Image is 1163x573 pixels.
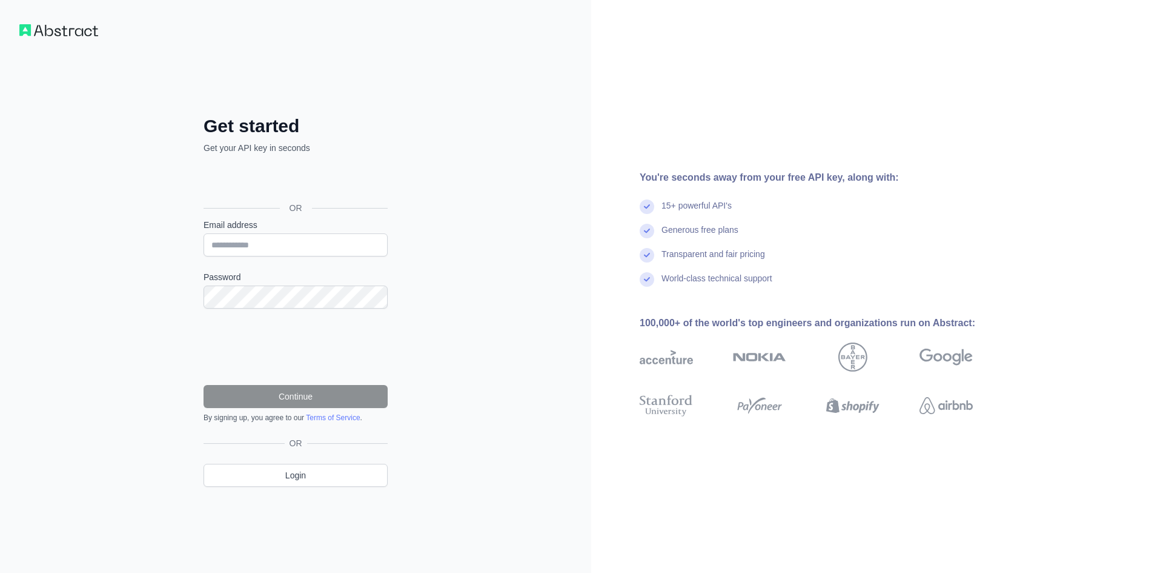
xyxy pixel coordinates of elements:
[919,392,973,419] img: airbnb
[661,248,765,272] div: Transparent and fair pricing
[661,199,732,224] div: 15+ powerful API's
[204,142,388,154] p: Get your API key in seconds
[640,248,654,263] img: check mark
[838,343,867,372] img: bayer
[306,414,360,422] a: Terms of Service
[19,24,98,36] img: Workflow
[661,224,738,248] div: Generous free plans
[640,272,654,287] img: check mark
[733,343,786,372] img: nokia
[204,271,388,283] label: Password
[640,343,693,372] img: accenture
[204,385,388,408] button: Continue
[919,343,973,372] img: google
[204,323,388,370] iframe: reCAPTCHA
[733,392,786,419] img: payoneer
[197,167,391,194] iframe: Sign in with Google Button
[204,115,388,137] h2: Get started
[640,224,654,238] img: check mark
[640,199,654,214] img: check mark
[204,219,388,231] label: Email address
[204,464,388,487] a: Login
[661,272,772,297] div: World-class technical support
[204,413,388,423] div: By signing up, you agree to our .
[826,392,880,419] img: shopify
[640,316,1012,330] div: 100,000+ of the world's top engineers and organizations run on Abstract:
[640,170,1012,185] div: You're seconds away from your free API key, along with:
[285,437,307,449] span: OR
[640,392,693,419] img: stanford university
[280,202,312,214] span: OR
